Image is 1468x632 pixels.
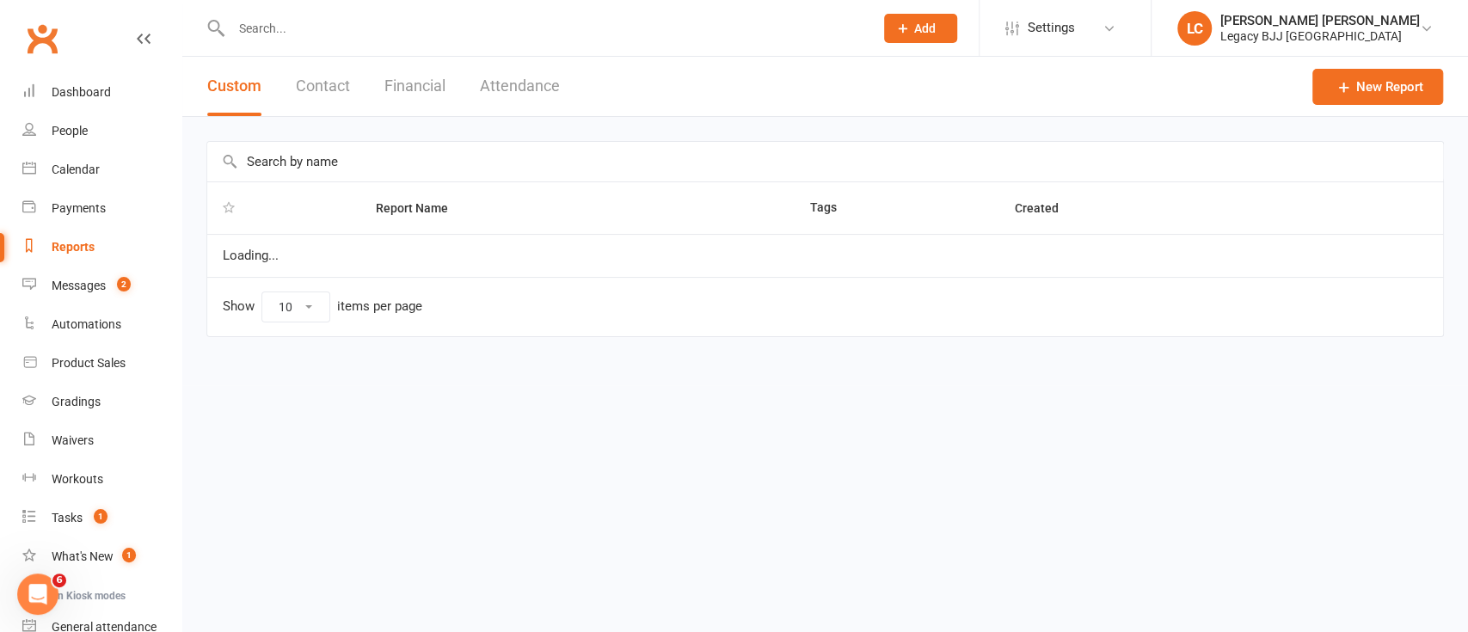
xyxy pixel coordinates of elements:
a: Workouts [22,460,181,499]
div: Calendar [52,163,100,176]
div: What's New [52,549,114,563]
span: 6 [52,574,66,587]
div: [PERSON_NAME] [PERSON_NAME] [1220,13,1420,28]
iframe: Intercom live chat [17,574,58,615]
button: Created [1015,198,1078,218]
span: Add [914,21,936,35]
div: Dashboard [52,85,111,99]
div: Legacy BJJ [GEOGRAPHIC_DATA] [1220,28,1420,44]
a: Calendar [22,150,181,189]
a: Payments [22,189,181,228]
a: New Report [1312,69,1443,105]
button: Financial [384,57,445,116]
td: Loading... [207,234,1443,277]
div: Product Sales [52,356,126,370]
button: Attendance [480,57,560,116]
div: Messages [52,279,106,292]
a: What's New1 [22,537,181,576]
button: Add [884,14,957,43]
a: Dashboard [22,73,181,112]
a: Tasks 1 [22,499,181,537]
span: Settings [1028,9,1075,47]
a: Gradings [22,383,181,421]
button: Custom [207,57,261,116]
div: Gradings [52,395,101,408]
button: Report Name [376,198,467,218]
span: 1 [94,509,107,524]
div: Reports [52,240,95,254]
th: Tags [795,182,999,234]
span: Created [1015,201,1078,215]
div: items per page [337,299,422,314]
span: 1 [122,548,136,562]
a: Clubworx [21,17,64,60]
div: Waivers [52,433,94,447]
span: 2 [117,277,131,291]
a: Product Sales [22,344,181,383]
button: Contact [296,57,350,116]
div: Workouts [52,472,103,486]
input: Search... [226,16,862,40]
span: Report Name [376,201,467,215]
div: Show [223,291,422,322]
div: Automations [52,317,121,331]
div: LC [1177,11,1212,46]
input: Search by name [207,142,1443,181]
a: Messages 2 [22,267,181,305]
div: Payments [52,201,106,215]
a: Waivers [22,421,181,460]
div: Tasks [52,511,83,525]
a: Automations [22,305,181,344]
div: People [52,124,88,138]
a: Reports [22,228,181,267]
a: People [22,112,181,150]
